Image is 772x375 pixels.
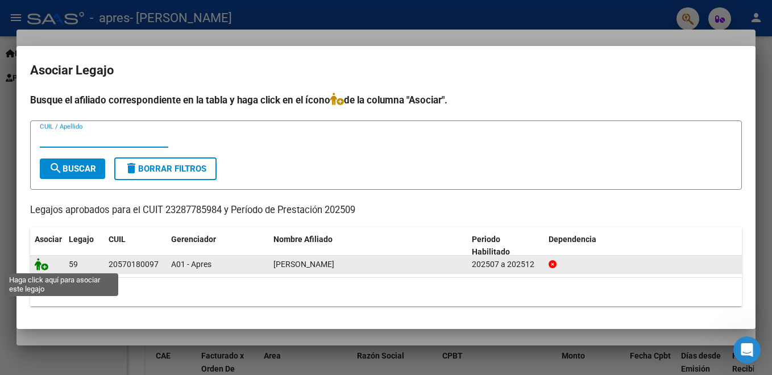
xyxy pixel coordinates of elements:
span: Periodo Habilitado [472,235,510,257]
button: Borrar Filtros [114,157,217,180]
div: 1 registros [30,278,742,306]
datatable-header-cell: Gerenciador [167,227,269,265]
h2: Asociar Legajo [30,60,742,81]
span: A01 - Apres [171,260,211,269]
h4: Busque el afiliado correspondiente en la tabla y haga click en el ícono de la columna "Asociar". [30,93,742,107]
datatable-header-cell: Legajo [64,227,104,265]
span: 59 [69,260,78,269]
datatable-header-cell: Periodo Habilitado [467,227,544,265]
span: Asociar [35,235,62,244]
div: 20570180097 [109,258,159,271]
span: Buscar [49,164,96,174]
datatable-header-cell: Asociar [30,227,64,265]
mat-icon: search [49,161,63,175]
span: Nombre Afiliado [273,235,333,244]
datatable-header-cell: Dependencia [544,227,742,265]
div: 202507 a 202512 [472,258,539,271]
span: Gerenciador [171,235,216,244]
iframe: Intercom live chat [733,336,761,364]
datatable-header-cell: Nombre Afiliado [269,227,467,265]
span: CUIL [109,235,126,244]
datatable-header-cell: CUIL [104,227,167,265]
p: Legajos aprobados para el CUIT 23287785984 y Período de Prestación 202509 [30,203,742,218]
button: Buscar [40,159,105,179]
mat-icon: delete [124,161,138,175]
span: ALI INSUA FAUSTINO [273,260,334,269]
span: Dependencia [549,235,596,244]
span: Borrar Filtros [124,164,206,174]
span: Legajo [69,235,94,244]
